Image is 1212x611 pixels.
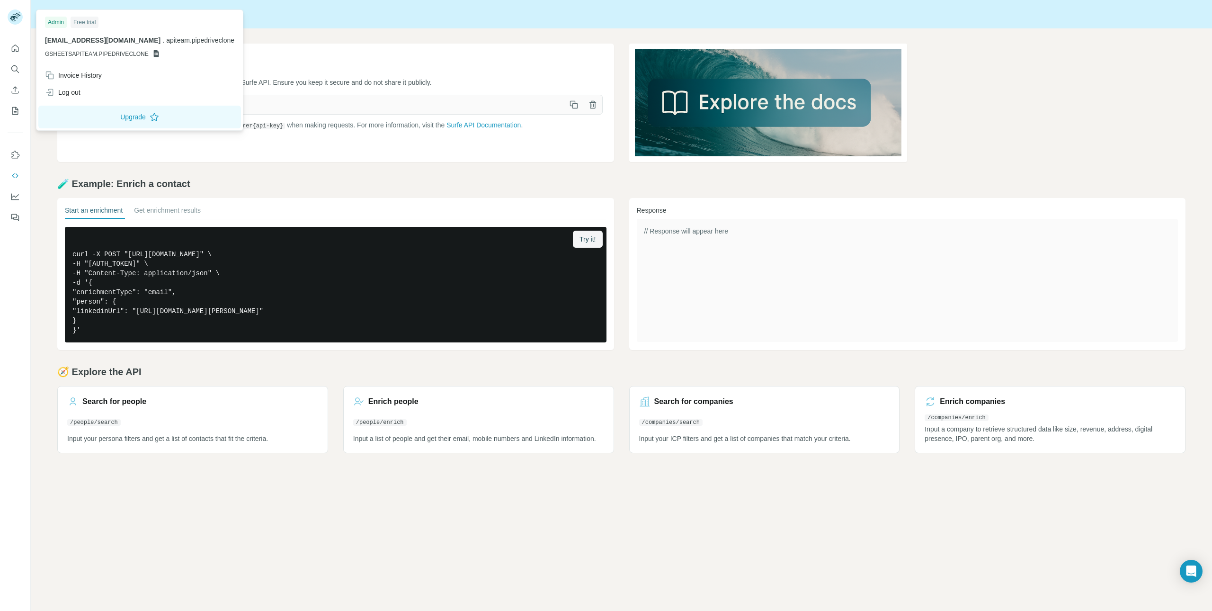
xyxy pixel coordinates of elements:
div: Admin [45,17,67,28]
button: Start an enrichment [65,206,123,219]
code: /companies/enrich [925,414,988,421]
button: Search [8,61,23,78]
h3: Response [637,206,1178,215]
h3: Enrich people [368,396,419,407]
a: Surfe API Documentation [446,121,521,129]
div: Invoice History [45,71,102,80]
a: Search for people/people/searchInput your persona filters and get a list of contacts that fit the... [57,386,328,453]
a: Enrich companies/companies/enrichInput a company to retrieve structured data like size, revenue, ... [915,386,1185,453]
button: Get enrichment results [134,206,201,219]
button: Quick start [8,40,23,57]
span: GSHEETSAPITEAM.PIPEDRIVECLONE [45,50,149,58]
h3: Enrich companies [940,396,1005,407]
button: Use Surfe on LinkedIn [8,146,23,163]
p: Input a company to retrieve structured data like size, revenue, address, digital presence, IPO, p... [925,424,1176,443]
h3: Search for companies [654,396,733,407]
button: Dashboard [8,188,23,205]
p: Include your API key in the header as when making requests. For more information, visit the . [69,120,603,130]
code: /people/search [67,419,121,426]
h2: 🧭 Explore the API [57,365,1185,378]
a: Search for companies/companies/searchInput your ICP filters and get a list of companies that matc... [629,386,900,453]
span: Try it! [579,234,596,244]
button: My lists [8,102,23,119]
div: Open Intercom Messenger [1180,560,1203,583]
button: Use Surfe API [8,167,23,184]
h3: Search for people [82,396,146,407]
code: /companies/search [639,419,703,426]
p: Input your persona filters and get a list of contacts that fit the criteria. [67,434,318,443]
p: Input a list of people and get their email, mobile numbers and LinkedIn information. [353,434,604,443]
div: Free trial [71,17,98,28]
h1: API Key [69,55,603,70]
span: apiteam.pipedriveclone [166,36,234,44]
button: Upgrade [38,106,241,128]
a: Enrich people/people/enrichInput a list of people and get their email, mobile numbers and LinkedI... [343,386,614,453]
p: Your API key is essential for authenticating requests to the Surfe API. Ensure you keep it secure... [69,78,603,87]
div: Surfe API [31,8,1212,21]
span: sdeVrkDVLVmoRvsZYd4xRg59TkjiLOHhoVlDEgFdBoM [69,96,564,113]
div: Log out [45,88,80,97]
code: Bearer {api-key} [230,123,285,129]
code: /people/enrich [353,419,407,426]
span: // Response will appear here [644,227,728,235]
span: . [162,36,164,44]
span: [EMAIL_ADDRESS][DOMAIN_NAME] [45,36,160,44]
button: Try it! [573,231,602,248]
pre: curl -X POST "[URL][DOMAIN_NAME]" \ -H "[AUTH_TOKEN]" \ -H "Content-Type: application/json" \ -d ... [65,227,606,342]
h2: 🧪 Example: Enrich a contact [57,177,1185,190]
button: Enrich CSV [8,81,23,99]
button: Feedback [8,209,23,226]
p: Input your ICP filters and get a list of companies that match your criteria. [639,434,890,443]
